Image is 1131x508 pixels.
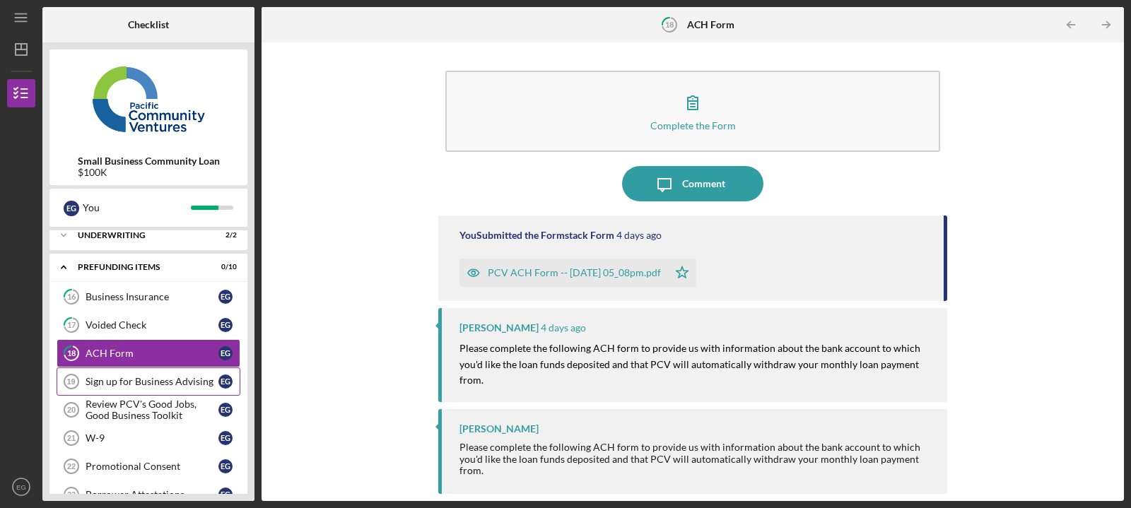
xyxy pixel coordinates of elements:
a: 18ACH FormEG [57,339,240,367]
img: Product logo [49,57,247,141]
button: PCV ACH Form -- [DATE] 05_08pm.pdf [459,259,696,287]
button: Comment [622,166,763,201]
div: [PERSON_NAME] [459,423,539,435]
div: [PERSON_NAME] [459,322,539,333]
tspan: 17 [67,321,76,330]
mark: Please complete the following ACH form to provide us with information about the bank account to w... [459,342,922,386]
div: E G [218,290,233,304]
div: Promotional Consent [86,461,218,472]
tspan: 19 [66,377,75,386]
a: 17Voided CheckEG [57,311,240,339]
div: You Submitted the Formstack Form [459,230,614,241]
div: $100K [78,167,220,178]
a: 21W-9EG [57,424,240,452]
div: Sign up for Business Advising [86,376,218,387]
text: EG [16,483,26,491]
div: E G [218,346,233,360]
a: 20Review PCV's Good Jobs, Good Business ToolkitEG [57,396,240,424]
div: 0 / 10 [211,263,237,271]
button: EG [7,473,35,501]
div: Comment [682,166,725,201]
div: You [83,196,191,220]
div: Complete the Form [650,120,736,131]
b: ACH Form [687,19,734,30]
div: E G [218,374,233,389]
a: 16Business InsuranceEG [57,283,240,311]
tspan: 23 [67,490,76,499]
tspan: 21 [67,434,76,442]
div: Please complete the following ACH form to provide us with information about the bank account to w... [459,442,933,475]
tspan: 16 [67,293,76,302]
a: 22Promotional ConsentEG [57,452,240,480]
div: E G [218,431,233,445]
div: E G [218,488,233,502]
div: Borrower Attestations [86,489,218,500]
tspan: 22 [67,462,76,471]
b: Small Business Community Loan [78,155,220,167]
div: Prefunding Items [78,263,201,271]
div: E G [218,403,233,417]
div: Business Insurance [86,291,218,302]
div: ACH Form [86,348,218,359]
a: 19Sign up for Business AdvisingEG [57,367,240,396]
div: PCV ACH Form -- [DATE] 05_08pm.pdf [488,267,661,278]
div: W-9 [86,432,218,444]
button: Complete the Form [445,71,940,152]
div: E G [64,201,79,216]
div: E G [218,318,233,332]
tspan: 20 [67,406,76,414]
div: E G [218,459,233,473]
tspan: 18 [67,349,76,358]
b: Checklist [128,19,169,30]
div: 2 / 2 [211,231,237,240]
tspan: 18 [664,20,673,29]
time: 2025-08-29 21:08 [616,230,662,241]
div: Underwriting [78,231,201,240]
time: 2025-08-29 16:50 [541,322,586,333]
div: Review PCV's Good Jobs, Good Business Toolkit [86,398,218,421]
div: Voided Check [86,319,218,331]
